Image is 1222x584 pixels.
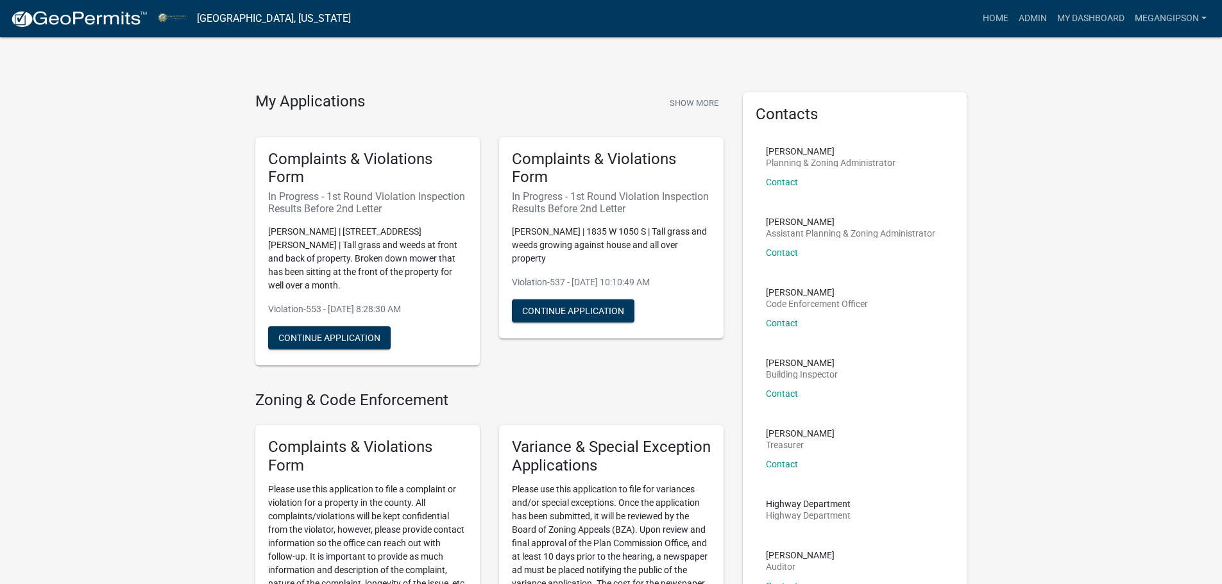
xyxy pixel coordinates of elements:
[512,190,711,215] h6: In Progress - 1st Round Violation Inspection Results Before 2nd Letter
[268,326,391,349] button: Continue Application
[268,438,467,475] h5: Complaints & Violations Form
[158,10,187,27] img: Miami County, Indiana
[1052,6,1130,31] a: My Dashboard
[766,358,838,367] p: [PERSON_NAME]
[1014,6,1052,31] a: Admin
[766,459,798,469] a: Contact
[766,217,935,226] p: [PERSON_NAME]
[766,288,868,297] p: [PERSON_NAME]
[255,391,724,410] h4: Zoning & Code Enforcement
[766,429,835,438] p: [PERSON_NAME]
[766,318,798,328] a: Contact
[255,92,365,112] h4: My Applications
[766,388,798,399] a: Contact
[268,225,467,292] p: [PERSON_NAME] | [STREET_ADDRESS][PERSON_NAME] | Tall grass and weeds at front and back of propert...
[512,276,711,289] p: Violation-537 - [DATE] 10:10:49 AM
[766,247,798,258] a: Contact
[512,438,711,475] h5: Variance & Special Exception Applications
[978,6,1014,31] a: Home
[268,150,467,187] h5: Complaints & Violations Form
[268,190,467,215] h6: In Progress - 1st Round Violation Inspection Results Before 2nd Letter
[766,370,838,379] p: Building Inspector
[1130,6,1212,31] a: megangipson
[197,8,351,29] a: [GEOGRAPHIC_DATA], [US_STATE]
[268,303,467,316] p: Violation-553 - [DATE] 8:28:30 AM
[512,150,711,187] h5: Complaints & Violations Form
[766,229,935,238] p: Assistant Planning & Zoning Administrator
[512,225,711,265] p: [PERSON_NAME] | 1835 W 1050 S | Tall grass and weeds growing against house and all over property
[766,562,835,571] p: Auditor
[766,440,835,449] p: Treasurer
[756,105,955,124] h5: Contacts
[766,158,895,167] p: Planning & Zoning Administrator
[512,299,634,322] button: Continue Application
[766,299,868,308] p: Code Enforcement Officer
[766,499,851,508] p: Highway Department
[766,511,851,520] p: Highway Department
[766,147,895,156] p: [PERSON_NAME]
[665,92,724,113] button: Show More
[766,551,835,560] p: [PERSON_NAME]
[766,177,798,187] a: Contact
